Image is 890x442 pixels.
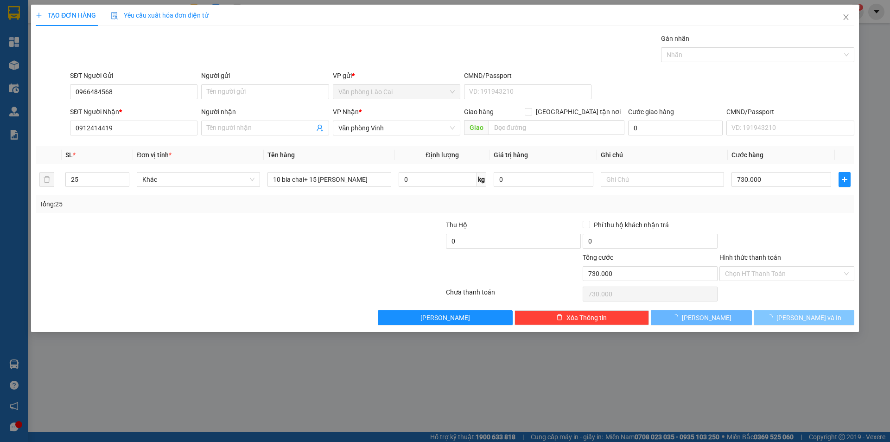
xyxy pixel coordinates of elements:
span: Tổng cước [583,254,613,261]
span: TẠO ĐƠN HÀNG [36,12,96,19]
span: loading [766,314,776,320]
span: [PERSON_NAME] [420,313,470,323]
span: Tên hàng [267,151,295,159]
span: Đơn vị tính [137,151,172,159]
span: Định lượng [426,151,459,159]
span: Giao [464,120,489,135]
input: Ghi Chú [601,172,724,187]
div: Người gửi [201,70,329,81]
div: CMND/Passport [464,70,591,81]
button: delete [39,172,54,187]
img: icon [111,12,118,19]
span: [PERSON_NAME] [682,313,731,323]
span: plus [839,176,850,183]
span: Giao hàng [464,108,494,115]
span: Phí thu hộ khách nhận trả [590,220,673,230]
button: plus [839,172,851,187]
button: [PERSON_NAME] [378,310,513,325]
span: [PERSON_NAME] và In [776,313,841,323]
span: plus [36,12,42,19]
span: Cước hàng [731,151,763,159]
span: [GEOGRAPHIC_DATA] tận nơi [532,107,624,117]
button: Close [833,5,859,31]
span: VP Nhận [333,108,359,115]
div: SĐT Người Nhận [70,107,197,117]
span: Thu Hộ [446,221,467,229]
div: Người nhận [201,107,329,117]
span: Khác [142,173,254,186]
div: Chưa thanh toán [445,287,582,303]
th: Ghi chú [597,146,728,164]
span: Văn phòng Lào Cai [338,85,455,99]
div: SĐT Người Gửi [70,70,197,81]
label: Hình thức thanh toán [719,254,781,261]
span: close [842,13,850,21]
span: SL [65,151,73,159]
span: loading [672,314,682,320]
span: Xóa Thông tin [566,313,607,323]
span: user-add [316,124,324,132]
div: CMND/Passport [726,107,854,117]
div: Tổng: 25 [39,199,343,209]
button: deleteXóa Thông tin [515,310,649,325]
button: [PERSON_NAME] và In [754,310,854,325]
button: [PERSON_NAME] [651,310,751,325]
span: delete [556,314,563,321]
span: Yêu cầu xuất hóa đơn điện tử [111,12,209,19]
label: Gán nhãn [661,35,689,42]
input: VD: Bàn, Ghế [267,172,391,187]
span: kg [477,172,486,187]
input: Cước giao hàng [628,121,723,135]
input: Dọc đường [489,120,624,135]
span: Giá trị hàng [494,151,528,159]
span: Văn phòng Vinh [338,121,455,135]
label: Cước giao hàng [628,108,674,115]
input: 0 [494,172,593,187]
div: VP gửi [333,70,460,81]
